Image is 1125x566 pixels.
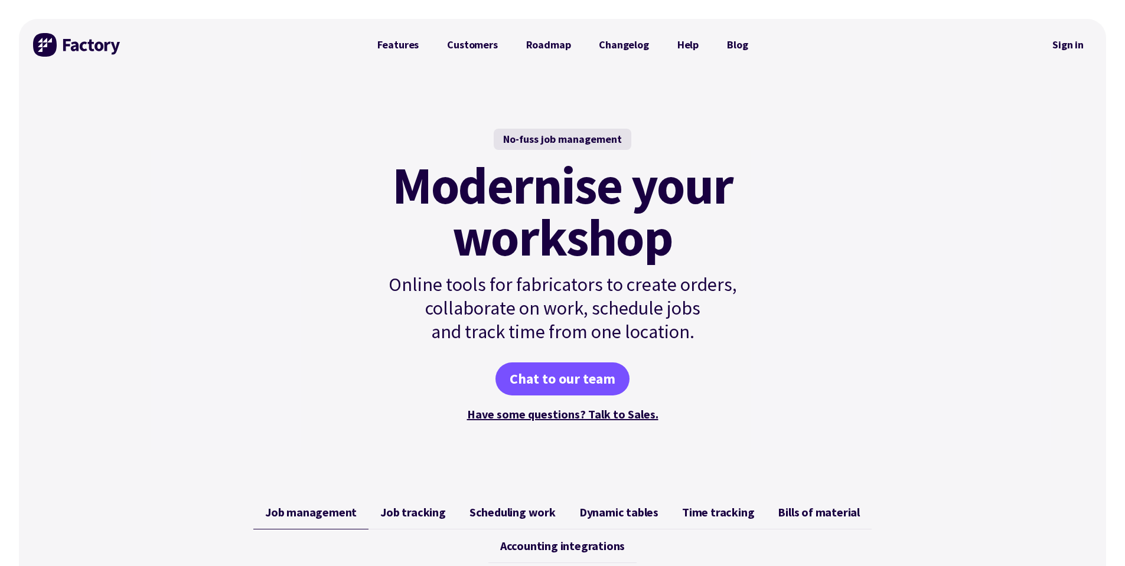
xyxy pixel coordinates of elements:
span: Bills of material [778,505,860,519]
span: Accounting integrations [500,539,625,553]
a: Changelog [585,33,663,57]
p: Online tools for fabricators to create orders, collaborate on work, schedule jobs and track time ... [363,273,762,343]
nav: Primary Navigation [363,33,762,57]
div: No-fuss job management [494,129,631,150]
a: Have some questions? Talk to Sales. [467,407,658,421]
a: Chat to our team [495,362,630,395]
span: Scheduling work [469,505,556,519]
a: Features [363,33,433,57]
span: Job management [265,505,357,519]
a: Blog [713,33,762,57]
a: Customers [433,33,511,57]
a: Sign in [1044,31,1092,58]
img: Factory [33,33,122,57]
mark: Modernise your workshop [392,159,733,263]
span: Job tracking [380,505,446,519]
span: Dynamic tables [579,505,658,519]
a: Help [663,33,713,57]
a: Roadmap [512,33,585,57]
span: Time tracking [682,505,754,519]
nav: Secondary Navigation [1044,31,1092,58]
